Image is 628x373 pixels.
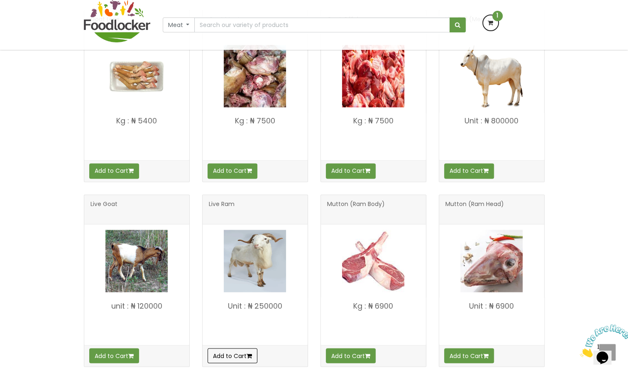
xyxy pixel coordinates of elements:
[128,168,134,174] i: Add to cart
[365,353,370,358] i: Add to cart
[224,45,286,107] img: Goat Meat
[483,168,489,174] i: Add to cart
[90,201,117,218] span: Live Goat
[84,117,189,125] p: Kg : ₦ 5400
[3,3,55,36] img: Chat attention grabber
[365,168,370,174] i: Add to cart
[128,353,134,358] i: Add to cart
[483,353,489,358] i: Add to cart
[203,117,308,125] p: Kg : ₦ 7500
[439,117,544,125] p: Unit : ₦ 800000
[3,3,7,10] span: 1
[444,163,494,178] button: Add to Cart
[326,348,376,363] button: Add to Cart
[203,302,308,310] p: Unit : ₦ 250000
[439,302,544,310] p: Unit : ₦ 6900
[105,230,168,292] img: Live Goat
[321,302,426,310] p: Kg : ₦ 6900
[84,302,189,310] p: unit : ₦ 120000
[444,348,494,363] button: Add to Cart
[445,201,504,218] span: Mutton (Ram Head)
[577,321,628,361] iframe: chat widget
[492,11,503,21] span: 1
[208,348,257,363] button: Add to Cart
[208,163,257,178] button: Add to Cart
[194,17,450,32] input: Search our variety of products
[163,17,195,32] button: Meat
[89,348,139,363] button: Add to Cart
[342,230,404,292] img: Mutton (Ram Body)
[342,45,404,107] img: Goat Offal
[460,45,523,107] img: Live Bull (Medium)
[224,230,286,292] img: Live Ram
[326,163,376,178] button: Add to Cart
[89,163,139,178] button: Add to Cart
[460,230,523,292] img: Mutton (Ram Head)
[247,353,252,358] i: Add to cart
[247,168,252,174] i: Add to cart
[327,201,385,218] span: Mutton (Ram Body)
[209,201,235,218] span: Live Ram
[321,117,426,125] p: Kg : ₦ 7500
[105,45,168,107] img: Goat Legs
